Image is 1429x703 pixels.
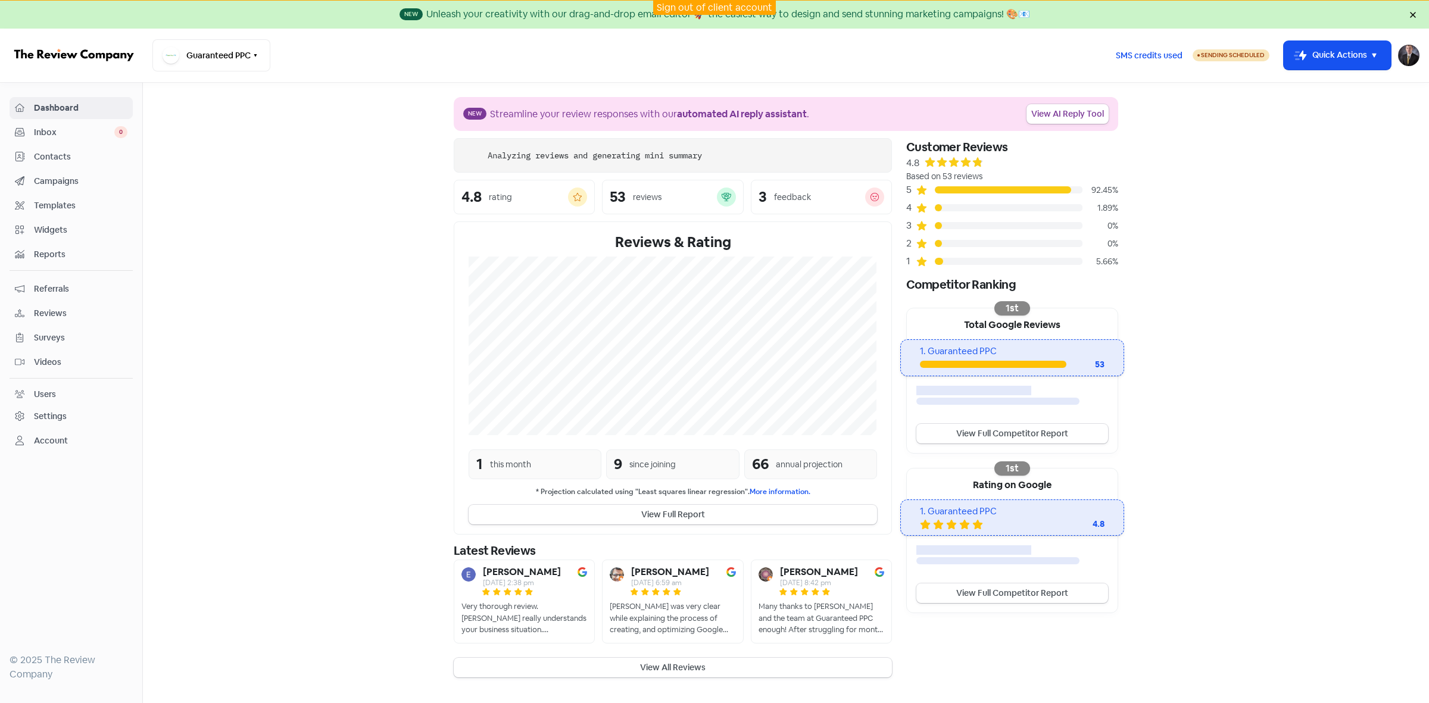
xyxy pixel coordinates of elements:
[1106,48,1193,61] a: SMS credits used
[10,121,133,143] a: Inbox 0
[34,248,127,261] span: Reports
[488,149,702,162] div: Analyzing reviews and generating mini summary
[629,458,676,471] div: since joining
[34,151,127,163] span: Contacts
[461,601,587,636] div: Very thorough review. [PERSON_NAME] really understands your business situation. Recommended.
[34,307,127,320] span: Reviews
[906,218,916,233] div: 3
[10,97,133,119] a: Dashboard
[610,190,626,204] div: 53
[34,175,127,188] span: Campaigns
[34,283,127,295] span: Referrals
[490,107,809,121] div: Streamline your review responses with our .
[906,183,916,197] div: 5
[906,236,916,251] div: 2
[10,195,133,217] a: Templates
[578,567,587,577] img: Image
[906,138,1118,156] div: Customer Reviews
[10,170,133,192] a: Campaigns
[610,601,735,636] div: [PERSON_NAME] was very clear while explaining the process of creating, and optimizing Google Ads ...
[34,435,68,447] div: Account
[1026,104,1109,124] a: View AI Reply Tool
[916,424,1108,443] a: View Full Competitor Report
[454,180,595,214] a: 4.8rating
[677,108,807,120] b: automated AI reply assistant
[454,658,892,677] button: View All Reviews
[906,201,916,215] div: 4
[10,219,133,241] a: Widgets
[476,454,483,475] div: 1
[34,388,56,401] div: Users
[1082,220,1118,232] div: 0%
[461,190,482,204] div: 4.8
[906,276,1118,293] div: Competitor Ranking
[920,505,1104,518] div: 1. Guaranteed PPC
[657,1,772,14] a: Sign out of client account
[907,308,1118,339] div: Total Google Reviews
[1398,45,1419,66] img: User
[752,454,769,475] div: 66
[1082,202,1118,214] div: 1.89%
[10,243,133,265] a: Reports
[610,567,624,582] img: Avatar
[34,356,127,368] span: Videos
[614,454,622,475] div: 9
[906,156,919,170] div: 4.8
[780,567,858,577] b: [PERSON_NAME]
[1057,518,1104,530] div: 4.8
[916,583,1108,603] a: View Full Competitor Report
[1066,358,1104,371] div: 53
[633,191,662,204] div: reviews
[469,232,877,253] div: Reviews & Rating
[10,430,133,452] a: Account
[759,190,767,204] div: 3
[10,302,133,324] a: Reviews
[489,191,512,204] div: rating
[152,39,270,71] button: Guaranteed PPC
[776,458,843,471] div: annual projection
[10,351,133,373] a: Videos
[483,567,561,577] b: [PERSON_NAME]
[490,458,531,471] div: this month
[631,579,709,586] div: [DATE] 6:59 am
[994,461,1030,476] div: 1st
[750,487,810,496] a: More information.
[10,383,133,405] a: Users
[875,567,884,577] img: Image
[726,567,736,577] img: Image
[10,653,133,682] div: © 2025 The Review Company
[34,102,127,114] span: Dashboard
[114,126,127,138] span: 0
[469,486,877,498] small: * Projection calculated using "Least squares linear regression".
[906,254,916,268] div: 1
[1284,41,1391,70] button: Quick Actions
[906,170,1118,183] div: Based on 53 reviews
[34,199,127,212] span: Templates
[483,579,561,586] div: [DATE] 2:38 pm
[751,180,892,214] a: 3feedback
[759,567,773,582] img: Avatar
[1082,184,1118,196] div: 92.45%
[34,410,67,423] div: Settings
[994,301,1030,315] div: 1st
[469,505,877,524] button: View Full Report
[463,108,486,120] span: New
[10,405,133,427] a: Settings
[10,327,133,349] a: Surveys
[34,332,127,344] span: Surveys
[34,126,114,139] span: Inbox
[454,542,892,560] div: Latest Reviews
[1082,255,1118,268] div: 5.66%
[780,579,858,586] div: [DATE] 8:42 pm
[631,567,709,577] b: [PERSON_NAME]
[1201,51,1265,59] span: Sending Scheduled
[602,180,743,214] a: 53reviews
[461,567,476,582] img: Avatar
[10,278,133,300] a: Referrals
[1116,49,1182,62] span: SMS credits used
[907,468,1118,499] div: Rating on Google
[10,146,133,168] a: Contacts
[34,224,127,236] span: Widgets
[774,191,811,204] div: feedback
[920,345,1104,358] div: 1. Guaranteed PPC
